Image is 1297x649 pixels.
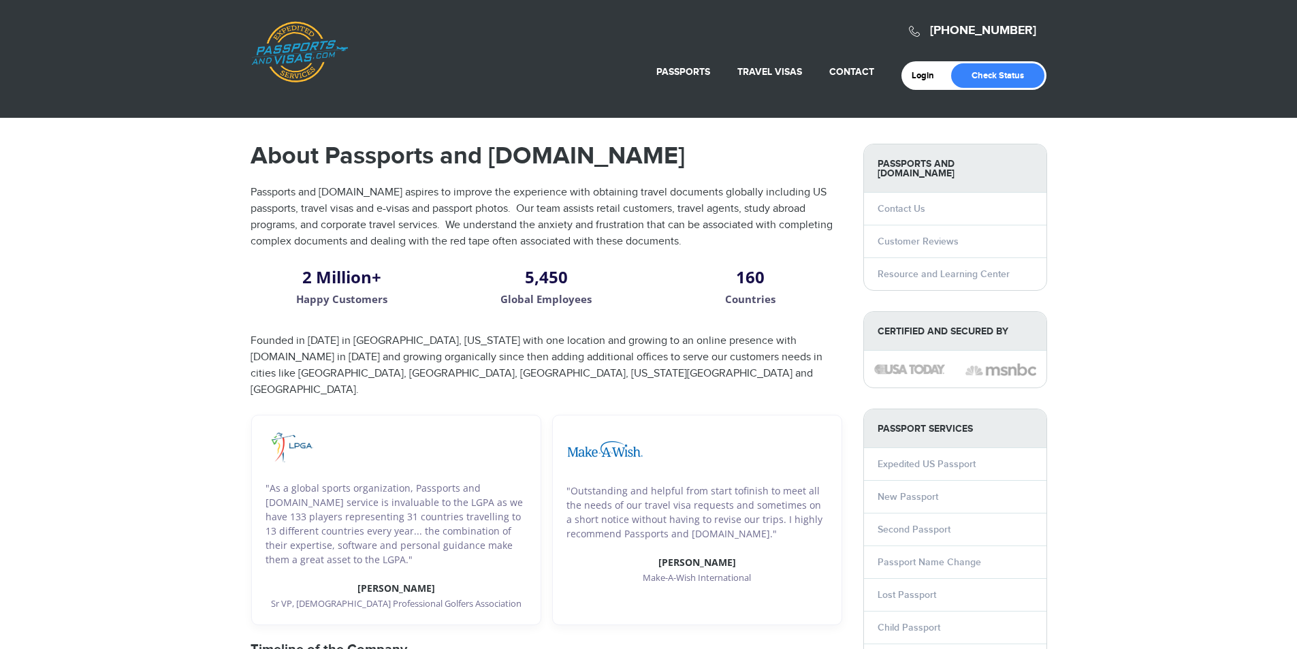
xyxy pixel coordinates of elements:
[912,70,944,81] a: Login
[266,429,316,466] img: image description
[566,429,644,469] img: image description
[864,144,1046,193] strong: Passports and [DOMAIN_NAME]
[251,21,348,82] a: Passports & [DOMAIN_NAME]
[658,556,736,569] strong: [PERSON_NAME]
[251,291,434,307] p: Happy Customers
[251,273,434,281] h2: 2 Million+
[251,144,843,168] h1: About Passports and [DOMAIN_NAME]
[737,66,802,78] a: Travel Visas
[930,23,1036,38] a: [PHONE_NUMBER]
[878,556,981,568] a: Passport Name Change
[829,66,874,78] a: Contact
[266,481,527,567] p: "As a global sports organization, Passports and [DOMAIN_NAME] service is invaluable to the LGPA a...
[878,589,936,601] a: Lost Passport
[864,312,1046,351] strong: Certified and Secured by
[251,333,843,398] p: Founded in [DATE] in [GEOGRAPHIC_DATA], [US_STATE] with one location and growing to an online pre...
[454,273,638,281] h2: 5,450
[864,409,1046,448] strong: PASSPORT SERVICES
[251,185,843,250] p: Passports and [DOMAIN_NAME] aspires to improve the experience with obtaining travel documents glo...
[878,524,950,535] a: Second Passport
[878,491,938,503] a: New Passport
[658,273,842,281] h2: 160
[566,484,828,541] p: "Outstanding and helpful from start tofinish to meet all the needs of our travel visa requests an...
[874,364,945,374] img: image description
[266,597,527,611] p: Sr VP, [DEMOGRAPHIC_DATA] Professional Golfers Association
[566,571,828,585] p: Make-A-Wish International
[878,268,1010,280] a: Resource and Learning Center
[951,63,1044,88] a: Check Status
[658,291,842,307] p: Countries
[878,622,940,633] a: Child Passport
[454,291,638,307] p: Global Employees
[878,236,959,247] a: Customer Reviews
[965,362,1036,378] img: image description
[357,582,435,595] strong: [PERSON_NAME]
[656,66,710,78] a: Passports
[878,203,925,215] a: Contact Us
[878,458,976,470] a: Expedited US Passport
